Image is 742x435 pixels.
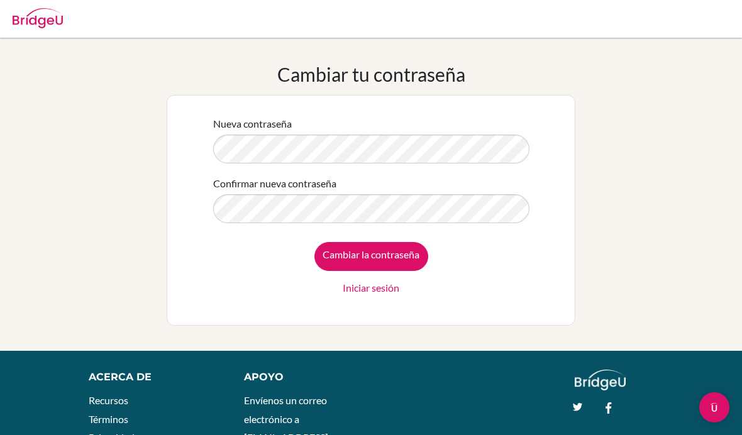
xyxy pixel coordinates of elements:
[244,371,284,383] font: Apoyo
[277,63,465,85] font: Cambiar tu contraseña
[343,280,399,295] a: Iniciar sesión
[89,371,152,383] font: Acerca de
[89,394,128,406] a: Recursos
[13,8,63,28] img: Puente-U
[213,177,336,189] font: Confirmar nueva contraseña
[699,392,729,422] div: Open Intercom Messenger
[314,242,428,271] input: Cambiar la contraseña
[213,118,292,129] font: Nueva contraseña
[343,282,399,294] font: Iniciar sesión
[575,370,626,390] img: logo_white@2x-f4f0deed5e89b7ecb1c2cc34c3e3d731f90f0f143d5ea2071677605dd97b5244.png
[89,413,128,425] a: Términos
